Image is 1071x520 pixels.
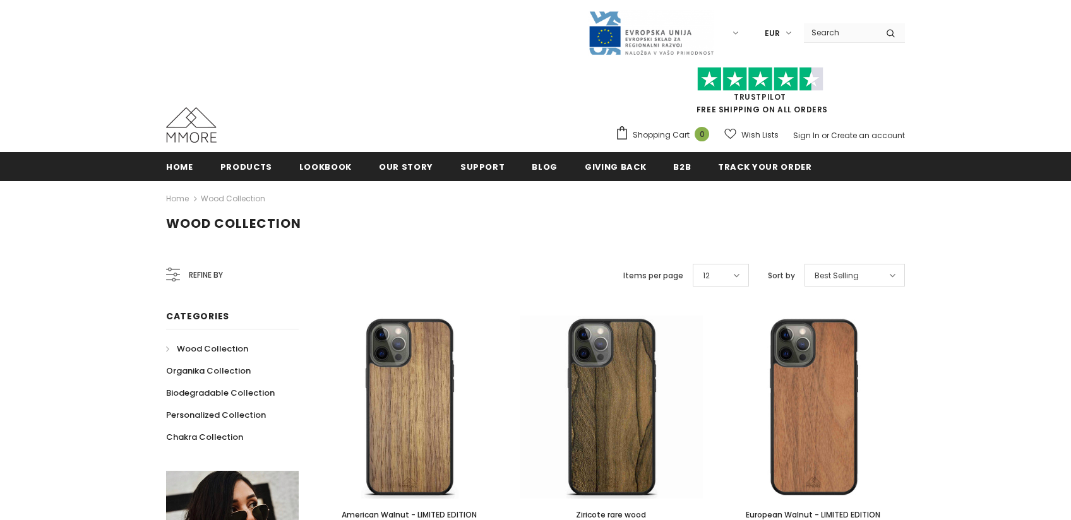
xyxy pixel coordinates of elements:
[166,404,266,426] a: Personalized Collection
[379,152,433,180] a: Our Story
[220,152,272,180] a: Products
[166,360,251,382] a: Organika Collection
[299,152,352,180] a: Lookbook
[460,152,505,180] a: support
[166,215,301,232] span: Wood Collection
[703,269,710,282] span: 12
[673,161,691,173] span: B2B
[166,310,229,322] span: Categories
[793,130,820,141] a: Sign In
[379,161,433,173] span: Our Story
[673,152,691,180] a: B2B
[220,161,272,173] span: Products
[166,431,243,443] span: Chakra Collection
[615,73,905,115] span: FREE SHIPPING ON ALL ORDERS
[166,161,193,173] span: Home
[201,193,265,204] a: Wood Collection
[166,382,275,404] a: Biodegradable Collection
[166,426,243,448] a: Chakra Collection
[768,269,795,282] label: Sort by
[177,343,248,355] span: Wood Collection
[166,338,248,360] a: Wood Collection
[615,126,715,145] a: Shopping Cart 0
[588,27,714,38] a: Javni Razpis
[831,130,905,141] a: Create an account
[746,509,880,520] span: European Walnut - LIMITED EDITION
[576,509,646,520] span: Ziricote rare wood
[734,92,786,102] a: Trustpilot
[804,23,877,42] input: Search Site
[718,161,811,173] span: Track your order
[585,161,646,173] span: Giving back
[166,387,275,399] span: Biodegradable Collection
[697,67,823,92] img: Trust Pilot Stars
[585,152,646,180] a: Giving back
[166,409,266,421] span: Personalized Collection
[166,191,189,206] a: Home
[815,269,859,282] span: Best Selling
[460,161,505,173] span: support
[741,129,779,141] span: Wish Lists
[724,124,779,146] a: Wish Lists
[166,365,251,377] span: Organika Collection
[718,152,811,180] a: Track your order
[299,161,352,173] span: Lookbook
[166,152,193,180] a: Home
[633,129,690,141] span: Shopping Cart
[532,161,558,173] span: Blog
[166,107,217,143] img: MMORE Cases
[532,152,558,180] a: Blog
[588,10,714,56] img: Javni Razpis
[765,27,780,40] span: EUR
[342,509,477,520] span: American Walnut - LIMITED EDITION
[822,130,829,141] span: or
[695,127,709,141] span: 0
[623,269,683,282] label: Items per page
[189,268,223,282] span: Refine by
